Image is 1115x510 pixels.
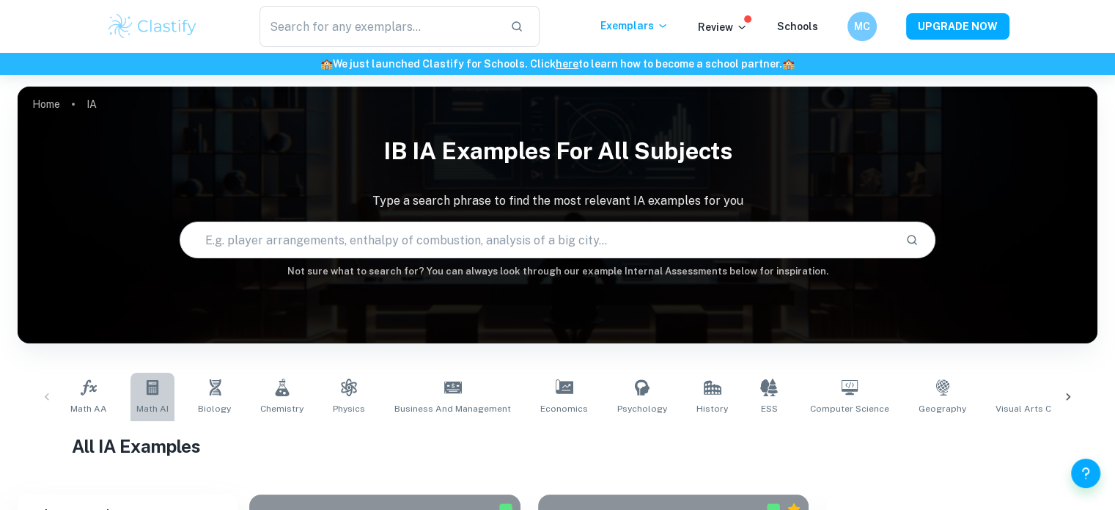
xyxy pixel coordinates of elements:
span: Computer Science [810,402,889,415]
button: UPGRADE NOW [906,13,1009,40]
span: ESS [761,402,778,415]
span: Business and Management [394,402,511,415]
p: Type a search phrase to find the most relevant IA examples for you [18,192,1097,210]
h1: All IA Examples [72,433,1044,459]
button: Help and Feedback [1071,459,1100,488]
h1: IB IA examples for all subjects [18,128,1097,175]
img: Clastify logo [106,12,199,41]
span: Math AI [136,402,169,415]
span: Psychology [617,402,667,415]
a: here [556,58,578,70]
p: Review [698,19,748,35]
span: Biology [198,402,231,415]
span: 🏫 [782,58,795,70]
span: Physics [333,402,365,415]
input: Search for any exemplars... [260,6,499,47]
button: MC [847,12,877,41]
span: Economics [540,402,588,415]
a: Schools [777,21,818,32]
span: 🏫 [320,58,333,70]
span: Chemistry [260,402,303,415]
h6: Not sure what to search for? You can always look through our example Internal Assessments below f... [18,264,1097,279]
span: Math AA [70,402,107,415]
span: Geography [919,402,966,415]
p: IA [87,96,97,112]
h6: We just launched Clastify for Schools. Click to learn how to become a school partner. [3,56,1112,72]
p: Exemplars [600,18,669,34]
span: History [696,402,728,415]
a: Home [32,94,60,114]
button: Search [899,227,924,252]
h6: MC [853,18,870,34]
input: E.g. player arrangements, enthalpy of combustion, analysis of a big city... [180,219,894,261]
